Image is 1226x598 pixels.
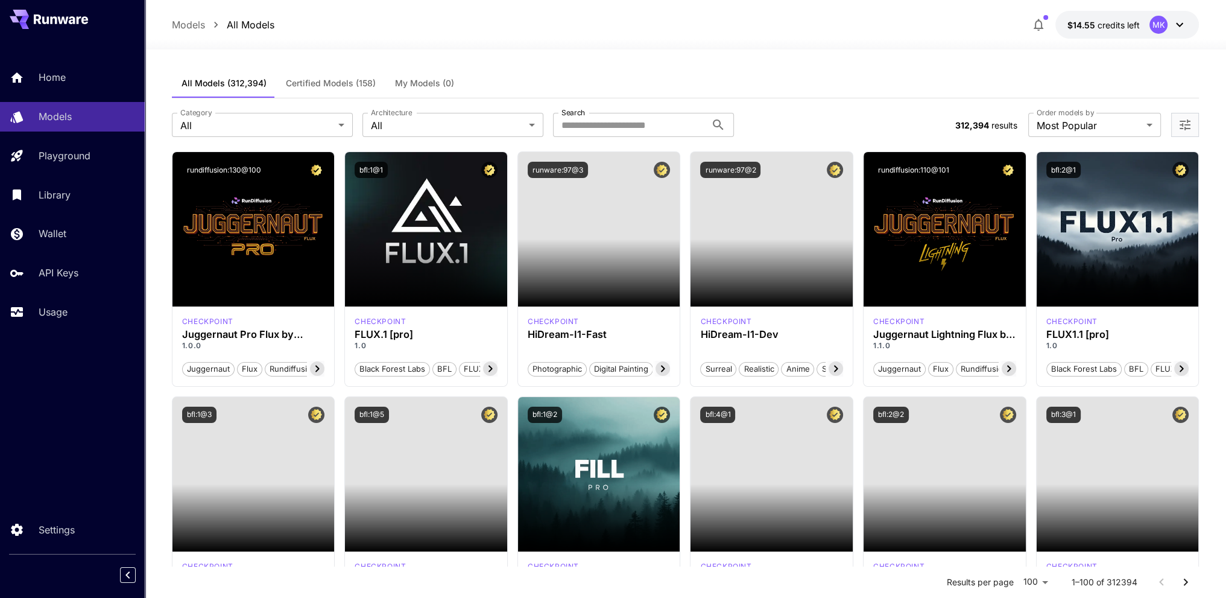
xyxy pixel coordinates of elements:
[1047,363,1121,375] span: Black Forest Labs
[1149,16,1168,34] div: MK
[528,316,579,327] div: HiDream Fast
[355,329,498,340] h3: FLUX.1 [pro]
[700,561,751,572] div: FLUX.1 Kontext [max]
[39,305,68,319] p: Usage
[654,162,670,178] button: Certified Model – Vetted for best performance and includes a commercial license.
[1046,561,1098,572] p: checkpoint
[129,564,145,586] div: Collapse sidebar
[355,340,498,351] p: 1.0
[355,561,406,572] p: checkpoint
[182,316,233,327] div: FLUX.1 D
[1055,11,1199,39] button: $14.5544MK
[460,363,514,375] span: FLUX.1 [pro]
[928,361,953,377] button: flux
[781,361,814,377] button: Anime
[1046,316,1098,327] p: checkpoint
[459,361,515,377] button: FLUX.1 [pro]
[1067,19,1140,31] div: $14.5544
[481,162,498,178] button: Certified Model – Vetted for best performance and includes a commercial license.
[873,340,1016,351] p: 1.1.0
[1019,573,1052,591] div: 100
[395,78,454,89] span: My Models (0)
[782,363,814,375] span: Anime
[528,561,579,572] div: fluxpro
[39,109,72,124] p: Models
[371,107,412,118] label: Architecture
[355,561,406,572] div: fluxpro
[528,363,586,375] span: Photographic
[355,162,388,178] button: bfl:1@1
[183,363,234,375] span: juggernaut
[700,407,735,423] button: bfl:4@1
[39,70,66,84] p: Home
[1151,363,1209,375] span: FLUX1.1 [pro]
[528,407,562,423] button: bfl:1@2
[528,329,671,340] h3: HiDream-I1-Fast
[1151,361,1210,377] button: FLUX1.1 [pro]
[120,567,136,583] button: Collapse sidebar
[817,363,855,375] span: Stylized
[873,561,924,572] p: checkpoint
[39,226,66,241] p: Wallet
[956,361,1013,377] button: rundiffusion
[182,162,266,178] button: rundiffusion:130@100
[700,162,760,178] button: runware:97@2
[700,316,751,327] div: HiDream Dev
[1046,316,1098,327] div: fluxpro
[528,162,588,178] button: runware:97@3
[873,361,926,377] button: juggernaut
[1172,162,1189,178] button: Certified Model – Vetted for best performance and includes a commercial license.
[265,363,321,375] span: rundiffusion
[182,561,233,572] div: fluxpro
[308,407,324,423] button: Certified Model – Vetted for best performance and includes a commercial license.
[433,363,456,375] span: BFL
[528,361,587,377] button: Photographic
[355,363,429,375] span: Black Forest Labs
[873,316,924,327] p: checkpoint
[481,407,498,423] button: Certified Model – Vetted for best performance and includes a commercial license.
[1174,570,1198,594] button: Go to next page
[1098,20,1140,30] span: credits left
[700,316,751,327] p: checkpoint
[265,361,321,377] button: rundiffusion
[873,316,924,327] div: FLUX.1 D
[654,407,670,423] button: Certified Model – Vetted for best performance and includes a commercial license.
[1067,20,1098,30] span: $14.55
[1046,361,1122,377] button: Black Forest Labs
[182,561,233,572] p: checkpoint
[1046,340,1189,351] p: 1.0
[817,361,855,377] button: Stylized
[355,316,406,327] div: fluxpro
[39,266,78,280] p: API Keys
[180,107,212,118] label: Category
[739,361,779,377] button: Realistic
[39,188,71,202] p: Library
[1000,162,1016,178] button: Certified Model – Vetted for best performance and includes a commercial license.
[873,329,1016,340] h3: Juggernaut Lightning Flux by RunDiffusion
[182,329,325,340] h3: Juggernaut Pro Flux by RunDiffusion
[182,340,325,351] p: 1.0.0
[827,162,843,178] button: Certified Model – Vetted for best performance and includes a commercial license.
[561,107,585,118] label: Search
[1125,363,1148,375] span: BFL
[700,361,736,377] button: Surreal
[956,363,1012,375] span: rundiffusion
[39,523,75,537] p: Settings
[180,118,333,133] span: All
[1178,118,1192,133] button: Open more filters
[227,17,274,32] a: All Models
[172,17,205,32] a: Models
[1046,561,1098,572] div: FLUX.1 Kontext [pro]
[873,162,954,178] button: rundiffusion:110@101
[355,316,406,327] p: checkpoint
[182,316,233,327] p: checkpoint
[1046,329,1189,340] h3: FLUX1.1 [pro]
[355,361,430,377] button: Black Forest Labs
[589,361,653,377] button: Digital Painting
